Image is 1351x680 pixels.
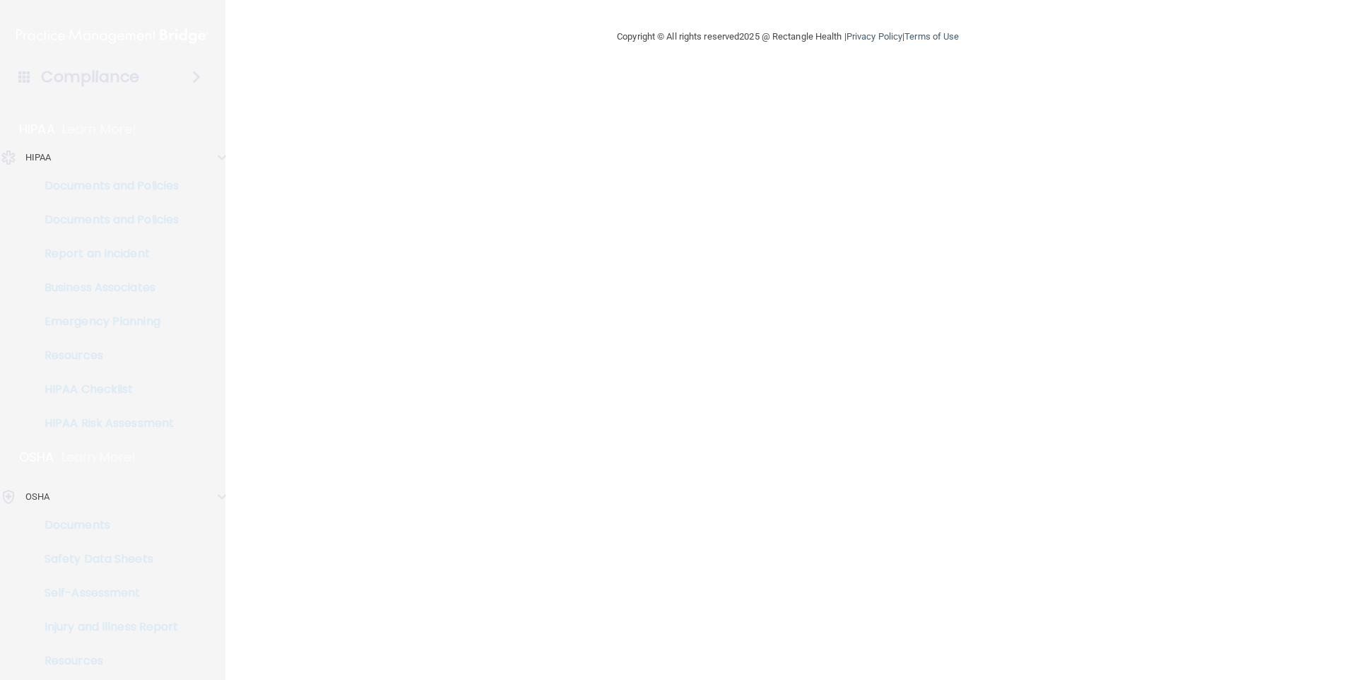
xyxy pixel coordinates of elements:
[904,31,959,42] a: Terms of Use
[25,488,49,505] p: OSHA
[9,518,202,532] p: Documents
[9,416,202,430] p: HIPAA Risk Assessment
[9,348,202,363] p: Resources
[9,179,202,193] p: Documents and Policies
[9,586,202,600] p: Self-Assessment
[9,213,202,227] p: Documents and Policies
[62,121,137,138] p: Learn More!
[9,382,202,397] p: HIPAA Checklist
[9,654,202,668] p: Resources
[9,315,202,329] p: Emergency Planning
[9,247,202,261] p: Report an Incident
[9,552,202,566] p: Safety Data Sheets
[61,449,136,466] p: Learn More!
[19,121,55,138] p: HIPAA
[41,67,139,87] h4: Compliance
[16,22,208,50] img: PMB logo
[846,31,902,42] a: Privacy Policy
[9,620,202,634] p: Injury and Illness Report
[9,281,202,295] p: Business Associates
[19,449,54,466] p: OSHA
[25,149,52,166] p: HIPAA
[530,14,1046,59] div: Copyright © All rights reserved 2025 @ Rectangle Health | |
